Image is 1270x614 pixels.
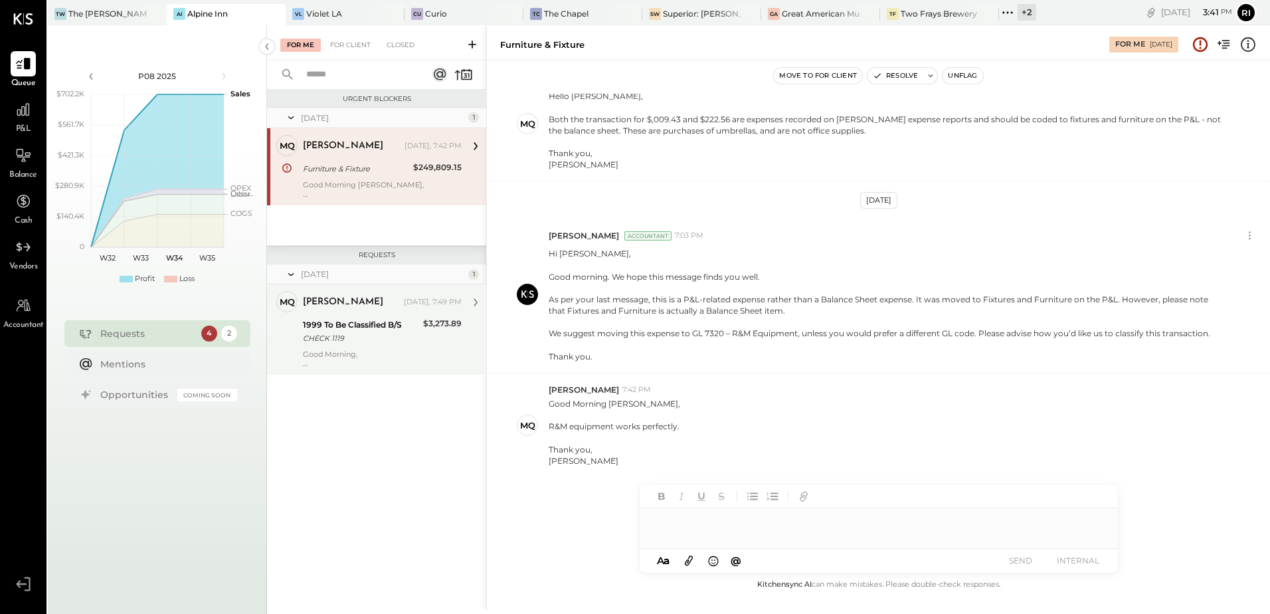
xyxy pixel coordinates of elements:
div: [PERSON_NAME] [303,296,383,309]
div: Both the transaction for $,009.43 and $222.56 are expenses recorded on [PERSON_NAME] expense repo... [549,114,1224,136]
div: Curio [425,8,447,19]
div: Two Frays Brewery [901,8,977,19]
span: Vendors [9,261,38,273]
a: Vendors [1,235,46,273]
div: [DATE] [860,192,897,209]
div: For Client [323,39,377,52]
div: Requests [274,251,480,260]
span: P&L [16,124,31,136]
div: The Chapel [544,8,589,19]
text: Labor [230,189,250,199]
p: Hello [PERSON_NAME], [549,90,1224,170]
div: Alpine Inn [187,8,228,19]
button: Ri [1235,2,1257,23]
div: 2 [221,326,237,342]
div: [PERSON_NAME] [549,455,680,466]
text: W33 [133,253,149,262]
div: Requests [100,327,195,340]
text: $561.7K [58,120,84,129]
div: For Me [280,39,321,52]
div: 1 [468,269,479,280]
button: Ordered List [764,488,781,505]
div: Profit [135,274,155,284]
div: MQ [280,296,295,308]
div: Good Morning [PERSON_NAME], [303,180,462,199]
span: Cash [15,215,32,227]
text: $140.4K [56,211,84,221]
div: SW [649,8,661,20]
button: Strikethrough [713,488,730,505]
text: COGS [230,209,252,218]
div: R&M equipment works perfectly. [549,421,680,432]
button: Move to for client [774,68,862,84]
button: Unordered List [744,488,761,505]
div: [PERSON_NAME] [549,159,1224,170]
button: Underline [693,488,710,505]
div: Violet LA [306,8,342,19]
span: [PERSON_NAME] [549,384,619,395]
div: [DATE] [301,112,465,124]
span: Queue [11,78,36,90]
div: Opportunities [100,388,171,401]
div: AI [173,8,185,20]
text: W35 [199,253,215,262]
div: MQ [520,118,535,130]
a: Balance [1,143,46,181]
div: [DATE] [301,268,465,280]
span: Accountant [3,320,44,332]
span: 7:03 PM [675,231,703,241]
div: Coming Soon [177,389,237,401]
div: TW [54,8,66,20]
div: MQ [280,140,295,152]
button: Aa [653,554,674,568]
div: [DATE], 7:42 PM [405,141,462,152]
text: W34 [165,253,183,262]
div: GA [768,8,780,20]
div: TC [530,8,542,20]
div: [DATE] [1150,40,1172,49]
a: Queue [1,51,46,90]
button: Unflag [943,68,982,84]
div: + 2 [1018,4,1036,21]
div: 1 [468,112,479,123]
div: For Me [1115,39,1145,50]
div: VL [292,8,304,20]
div: Cu [411,8,423,20]
div: Closed [380,39,421,52]
text: $702.2K [56,89,84,98]
div: Furniture & Fixture [500,39,585,51]
div: Great American Music Hall [782,8,860,19]
text: W32 [100,253,116,262]
text: Sales [230,89,250,98]
button: Resolve [867,68,923,84]
div: CHECK 1119 [303,332,419,345]
text: $421.3K [58,150,84,159]
button: Add URL [795,488,812,505]
div: The [PERSON_NAME] [68,8,147,19]
div: Superior: [PERSON_NAME] [663,8,741,19]
div: TF [887,8,899,20]
text: $280.9K [55,181,84,190]
button: Bold [653,488,670,505]
span: Balance [9,169,37,181]
div: Loss [179,274,195,284]
a: Accountant [1,293,46,332]
p: Hi [PERSON_NAME], Good morning. We hope this message finds you well. As per your last message, th... [549,248,1224,361]
text: Occu... [230,189,253,198]
div: [PERSON_NAME] [303,140,383,153]
div: 1999 To Be Classified B/S [303,318,419,332]
text: OPEX [230,183,252,193]
div: Good Morning, [303,350,462,368]
button: SEND [994,552,1047,569]
div: $3,273.89 [423,317,462,330]
p: Good Morning [PERSON_NAME], [549,398,680,466]
div: P08 2025 [101,70,214,82]
div: Thank you, [549,444,680,455]
button: INTERNAL [1051,552,1105,569]
a: P&L [1,97,46,136]
div: [DATE], 7:49 PM [404,297,462,308]
span: a [664,554,670,567]
button: Italic [673,488,690,505]
a: Cash [1,189,46,227]
span: @ [731,554,741,567]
